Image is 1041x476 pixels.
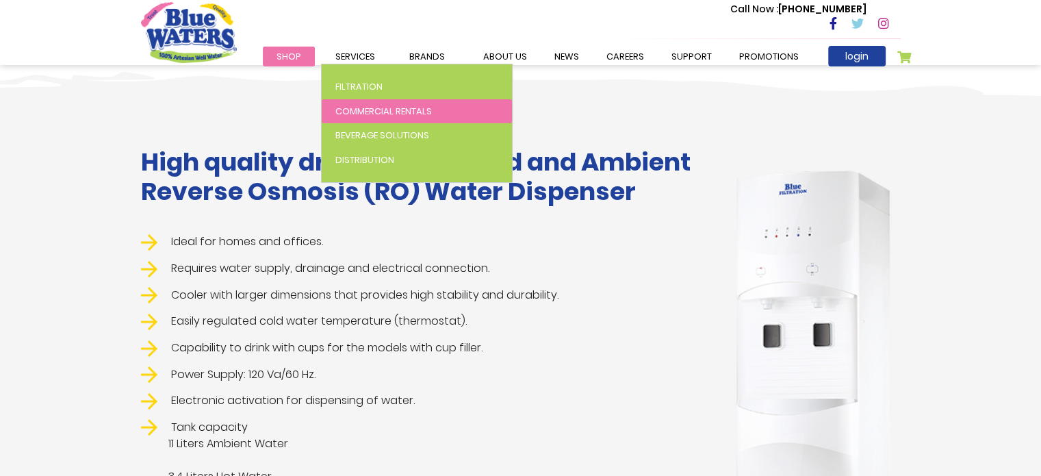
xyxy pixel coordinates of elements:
span: Call Now : [730,2,778,16]
a: News [541,47,593,66]
a: about us [470,47,541,66]
p: [PHONE_NUMBER] [730,2,866,16]
li: Power Supply: 120 Va/60 Hz. [141,366,706,384]
span: 11 Liters Ambient Water [141,436,706,452]
h1: High quality drinking Hot, Cold and Ambient Reverse Osmosis (RO) Water Dispenser [141,147,706,206]
li: Easily regulated cold water temperature (thermostat). [141,313,706,330]
li: Electronic activation for dispensing of water. [141,392,706,410]
span: Filtration [335,80,383,93]
li: Capability to drink with cups for the models with cup filler. [141,340,706,357]
span: Distribution [335,153,394,166]
li: Ideal for homes and offices. [141,234,706,251]
a: careers [593,47,658,66]
a: Promotions [725,47,812,66]
span: Brands [409,50,445,63]
span: Shop [277,50,301,63]
li: Cooler with larger dimensions that provides high stability and durability. [141,287,706,304]
a: store logo [141,2,237,62]
span: Beverage Solutions [335,129,429,142]
span: Services [335,50,375,63]
a: login [828,46,886,66]
span: Commercial Rentals [335,105,432,118]
a: support [658,47,725,66]
li: Requires water supply, drainage and electrical connection. [141,260,706,277]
